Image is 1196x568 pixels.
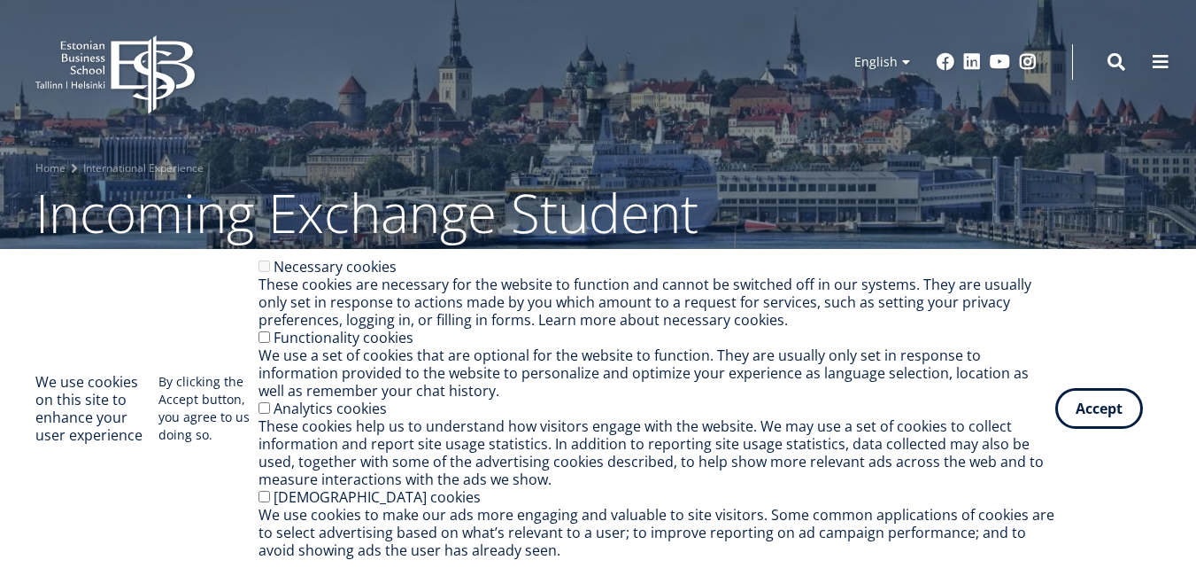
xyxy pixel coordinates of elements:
[274,257,397,276] label: Necessary cookies
[158,373,258,444] p: By clicking the Accept button, you agree to us doing so.
[274,487,481,507] label: [DEMOGRAPHIC_DATA] cookies
[274,399,387,418] label: Analytics cookies
[83,160,204,177] a: International Experience
[274,328,413,347] label: Functionality cookies
[1019,53,1037,71] a: Instagram
[937,53,954,71] a: Facebook
[963,53,981,71] a: Linkedin
[35,176,698,249] span: Incoming Exchange Student
[258,506,1055,559] div: We use cookies to make our ads more engaging and valuable to site visitors. Some common applicati...
[35,373,158,444] h2: We use cookies on this site to enhance your user experience
[258,346,1055,400] div: We use a set of cookies that are optional for the website to function. They are usually only set ...
[35,160,66,177] a: Home
[258,276,1055,329] div: These cookies are necessary for the website to function and cannot be switched off in our systems...
[258,417,1055,488] div: These cookies help us to understand how visitors engage with the website. We may use a set of coo...
[990,53,1010,71] a: Youtube
[1055,388,1143,429] button: Accept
